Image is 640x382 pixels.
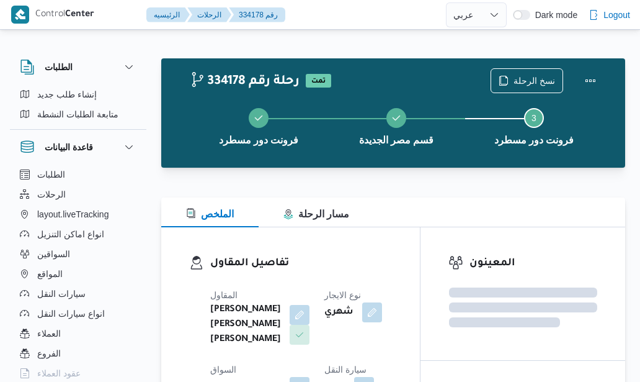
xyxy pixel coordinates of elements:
[15,104,141,124] button: متابعة الطلبات النشطة
[37,286,86,301] span: سيارات النقل
[491,68,563,93] button: نسخ الرحلة
[187,7,231,22] button: الرحلات
[15,343,141,363] button: الفروع
[20,60,136,75] button: الطلبات
[210,365,236,375] span: السواق
[37,306,105,321] span: انواع سيارات النقل
[186,209,234,219] span: الملخص
[15,264,141,284] button: المواقع
[229,7,285,22] button: 334178 رقم
[37,366,81,381] span: عقود العملاء
[494,133,574,148] span: فرونت دور مسطرد
[11,6,29,24] img: X8yXhbKr1z7QwAAAABJRU5ErkJggg==
[210,302,281,347] b: [PERSON_NAME] [PERSON_NAME] [PERSON_NAME]
[15,224,141,244] button: انواع اماكن التنزيل
[327,93,465,158] button: قسم مصر الجديدة
[219,133,299,148] span: فرونت دور مسطرد
[15,284,141,304] button: سيارات النقل
[65,10,94,20] b: Center
[190,74,300,90] h2: 334178 رحلة رقم
[530,10,577,20] span: Dark mode
[531,113,536,123] span: 3
[306,74,331,88] span: تمت
[210,255,392,272] h3: تفاصيل المقاول
[37,87,97,102] span: إنشاء طلب جديد
[359,133,434,148] span: قسم مصر الجديدة
[20,140,136,155] button: قاعدة البيانات
[45,60,73,75] h3: الطلبات
[578,68,603,93] button: Actions
[45,140,93,155] h3: قاعدة البيانات
[311,78,326,85] b: تمت
[37,247,70,261] span: السواقين
[37,207,109,222] span: layout.liveTracking
[254,113,264,123] svg: Step 1 is complete
[15,184,141,204] button: الرحلات
[15,165,141,184] button: الطلبات
[15,204,141,224] button: layout.liveTracking
[210,290,238,300] span: المقاول
[513,73,555,88] span: نسخ الرحلة
[15,244,141,264] button: السواقين
[37,266,63,281] span: المواقع
[190,93,327,158] button: فرونت دور مسطرد
[37,326,61,341] span: العملاء
[146,7,190,22] button: الرئيسيه
[283,209,349,219] span: مسار الرحلة
[37,227,104,242] span: انواع اماكن التنزيل
[391,113,401,123] svg: Step 2 is complete
[469,255,597,272] h3: المعينون
[10,84,146,129] div: الطلبات
[15,304,141,324] button: انواع سيارات النقل
[15,324,141,343] button: العملاء
[584,2,635,27] button: Logout
[37,107,118,122] span: متابعة الطلبات النشطة
[37,187,66,202] span: الرحلات
[37,167,65,182] span: الطلبات
[324,365,367,375] span: سيارة النقل
[37,346,61,361] span: الفروع
[15,84,141,104] button: إنشاء طلب جديد
[324,305,353,320] b: شهري
[324,290,361,300] span: نوع الايجار
[603,7,630,22] span: Logout
[465,93,603,158] button: فرونت دور مسطرد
